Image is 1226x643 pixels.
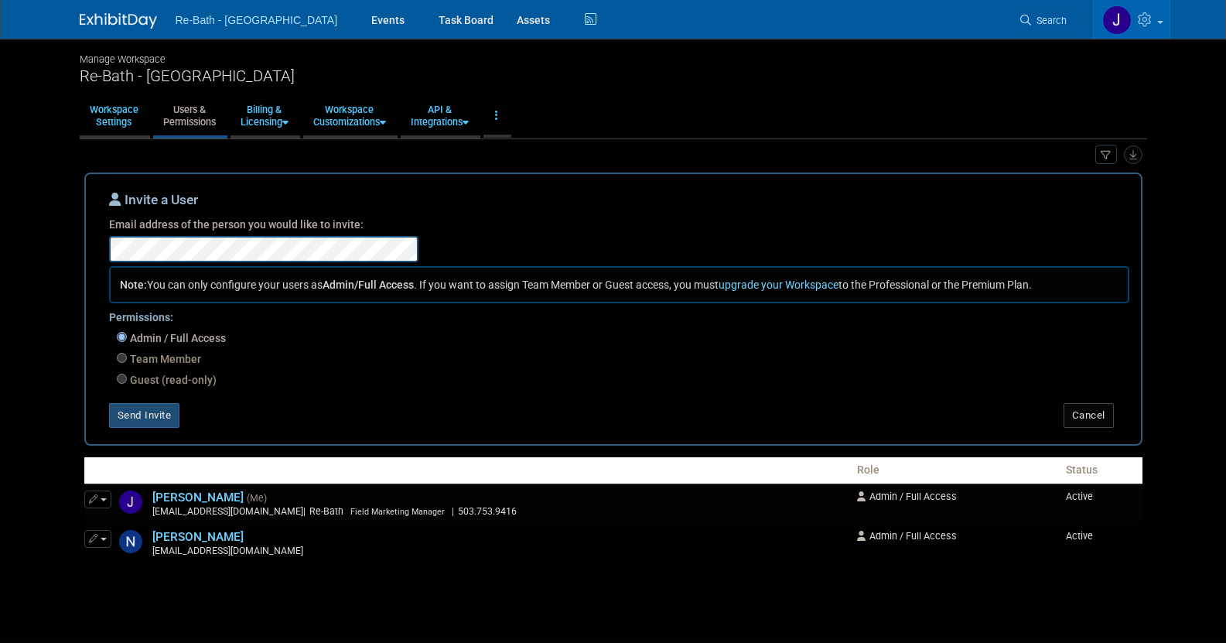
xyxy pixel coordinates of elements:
[127,372,217,388] label: Guest (read-only)
[306,506,348,517] span: Re-Bath
[323,279,414,291] span: Admin/Full Access
[152,491,244,504] a: [PERSON_NAME]
[857,530,957,542] span: Admin / Full Access
[152,530,244,544] a: [PERSON_NAME]
[1066,530,1093,542] span: Active
[109,303,1129,329] div: Permissions:
[176,14,338,26] span: Re-Bath - [GEOGRAPHIC_DATA]
[452,506,454,517] span: |
[80,97,149,135] a: WorkspaceSettings
[127,330,226,346] label: Admin / Full Access
[247,493,267,504] span: (Me)
[1010,7,1081,34] a: Search
[109,217,364,232] label: Email address of the person you would like to invite:
[350,507,445,517] span: Field Marketing Manager
[1066,491,1093,502] span: Active
[152,506,847,518] div: [EMAIL_ADDRESS][DOMAIN_NAME]
[231,97,299,135] a: Billing &Licensing
[127,351,201,367] label: Team Member
[120,279,1032,291] span: You can only configure your users as . If you want to assign Team Member or Guest access, you mus...
[857,491,957,502] span: Admin / Full Access
[109,403,180,428] button: Send Invite
[80,13,157,29] img: ExhibitDay
[120,279,147,291] span: Note:
[80,67,1147,86] div: Re-Bath - [GEOGRAPHIC_DATA]
[454,506,521,517] span: 503.753.9416
[1060,457,1142,484] th: Status
[401,97,479,135] a: API &Integrations
[153,97,226,135] a: Users &Permissions
[1064,403,1114,428] button: Cancel
[80,39,1147,67] div: Manage Workspace
[1031,15,1067,26] span: Search
[109,190,1118,217] div: Invite a User
[1102,5,1132,35] img: Josh Sager
[119,491,142,514] img: Josh Sager
[152,546,847,558] div: [EMAIL_ADDRESS][DOMAIN_NAME]
[851,457,1060,484] th: Role
[303,506,306,517] span: |
[719,279,838,291] a: upgrade your Workspace
[303,97,396,135] a: WorkspaceCustomizations
[119,530,142,553] img: niki hernandez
